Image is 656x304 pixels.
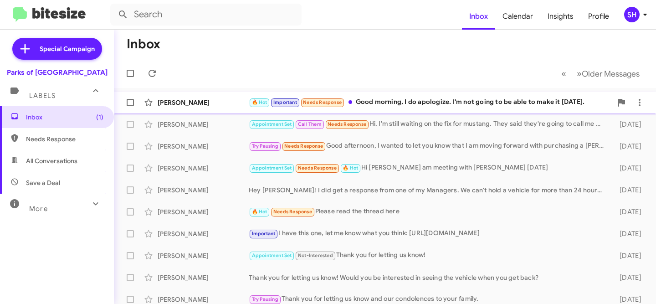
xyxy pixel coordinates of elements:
[158,295,249,304] div: [PERSON_NAME]
[582,69,640,79] span: Older Messages
[110,4,302,26] input: Search
[252,143,278,149] span: Try Pausing
[158,185,249,195] div: [PERSON_NAME]
[40,44,95,53] span: Special Campaign
[249,97,612,108] div: Good morning, I do apologize. I'm not going to be able to make it [DATE].
[540,3,581,30] a: Insights
[249,119,609,129] div: Hi. I'm still waiting on the fix for mustang. They said they're going to call me when there is fix.
[609,251,649,260] div: [DATE]
[158,229,249,238] div: [PERSON_NAME]
[249,228,609,239] div: I have this one, let me know what you think: [URL][DOMAIN_NAME]
[7,68,108,77] div: Parks of [GEOGRAPHIC_DATA]
[158,164,249,173] div: [PERSON_NAME]
[127,37,160,52] h1: Inbox
[609,273,649,282] div: [DATE]
[249,163,609,173] div: Hi [PERSON_NAME] am meeting with [PERSON_NAME] [DATE]
[158,98,249,107] div: [PERSON_NAME]
[158,207,249,216] div: [PERSON_NAME]
[561,68,566,79] span: «
[158,273,249,282] div: [PERSON_NAME]
[495,3,540,30] a: Calendar
[26,178,60,187] span: Save a Deal
[609,185,649,195] div: [DATE]
[249,250,609,261] div: Thank you for letting us know!
[328,121,366,127] span: Needs Response
[609,207,649,216] div: [DATE]
[252,209,267,215] span: 🔥 Hot
[26,113,103,122] span: Inbox
[249,185,609,195] div: Hey [PERSON_NAME]! I did get a response from one of my Managers. We can't hold a vehicle for more...
[556,64,572,83] button: Previous
[298,121,322,127] span: Call Them
[609,295,649,304] div: [DATE]
[616,7,646,22] button: SH
[343,165,358,171] span: 🔥 Hot
[609,142,649,151] div: [DATE]
[252,165,292,171] span: Appointment Set
[29,92,56,100] span: Labels
[249,273,609,282] div: Thank you for letting us know! Would you be interested in seeing the vehicle when you get back?
[624,7,640,22] div: SH
[158,142,249,151] div: [PERSON_NAME]
[298,252,333,258] span: Not-Interested
[249,206,609,217] div: Please read the thread here
[303,99,342,105] span: Needs Response
[252,252,292,258] span: Appointment Set
[273,209,312,215] span: Needs Response
[252,121,292,127] span: Appointment Set
[26,134,103,144] span: Needs Response
[96,113,103,122] span: (1)
[581,3,616,30] a: Profile
[556,64,645,83] nav: Page navigation example
[609,120,649,129] div: [DATE]
[252,296,278,302] span: Try Pausing
[273,99,297,105] span: Important
[571,64,645,83] button: Next
[158,120,249,129] div: [PERSON_NAME]
[12,38,102,60] a: Special Campaign
[284,143,323,149] span: Needs Response
[462,3,495,30] a: Inbox
[249,141,609,151] div: Good afternoon, I wanted to let you know that I am moving forward with purchasing a [PERSON_NAME]...
[252,99,267,105] span: 🔥 Hot
[609,229,649,238] div: [DATE]
[252,231,276,237] span: Important
[26,156,77,165] span: All Conversations
[609,164,649,173] div: [DATE]
[298,165,337,171] span: Needs Response
[158,251,249,260] div: [PERSON_NAME]
[577,68,582,79] span: »
[29,205,48,213] span: More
